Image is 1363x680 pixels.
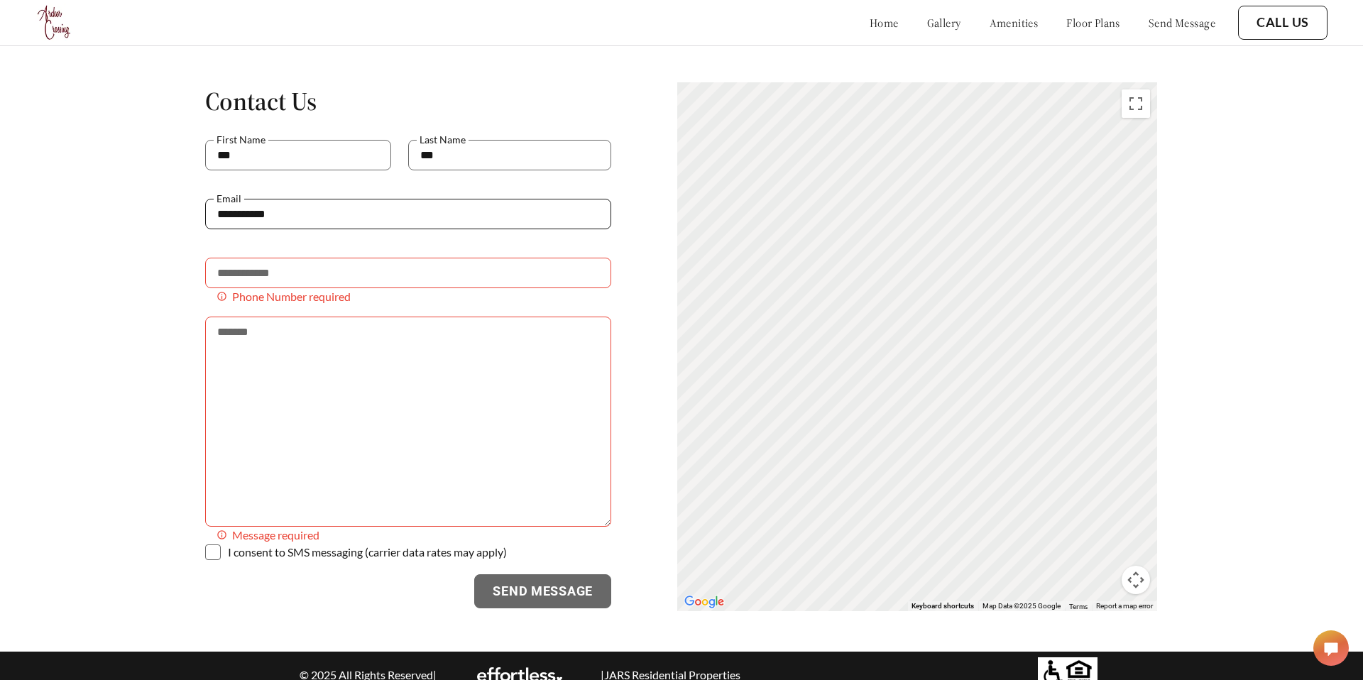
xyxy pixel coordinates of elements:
[1257,15,1309,31] a: Call Us
[205,85,611,117] h1: Contact Us
[1149,16,1215,30] a: send message
[1066,16,1120,30] a: floor plans
[927,16,961,30] a: gallery
[912,601,974,611] button: Keyboard shortcuts
[870,16,899,30] a: home
[1122,566,1150,594] button: Map camera controls
[474,574,611,608] button: Send Message
[681,593,728,611] img: Google
[1238,6,1328,40] button: Call Us
[681,593,728,611] a: Open this area in Google Maps (opens a new window)
[1069,602,1088,610] a: Terms (opens in new tab)
[35,4,74,42] img: Company logo
[990,16,1039,30] a: amenities
[1096,602,1153,610] a: Report a map error
[1122,89,1150,118] button: Toggle fullscreen view
[232,288,351,305] span: Phone Number required
[232,527,319,544] span: Message required
[982,602,1061,610] span: Map Data ©2025 Google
